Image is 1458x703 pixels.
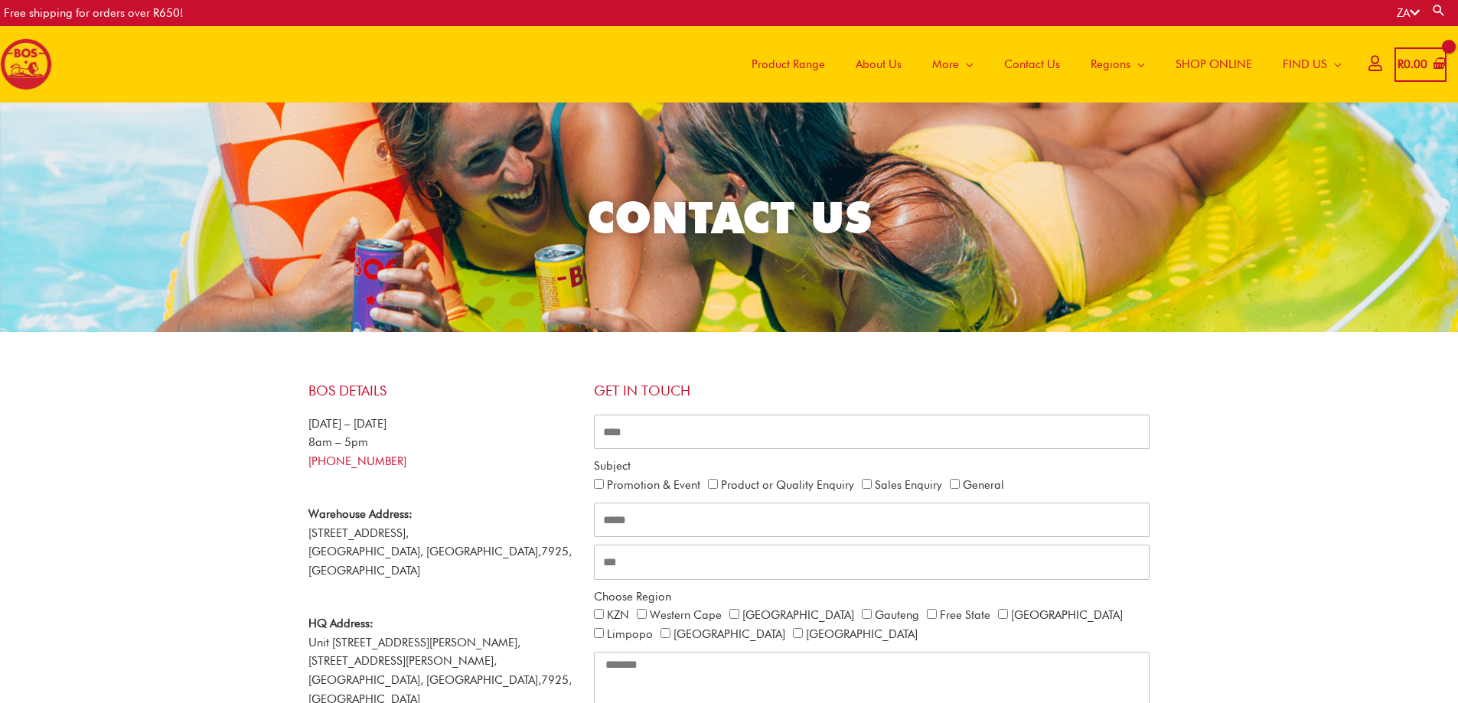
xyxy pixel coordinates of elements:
[806,627,918,641] label: [GEOGRAPHIC_DATA]
[1091,41,1130,87] span: Regions
[1075,26,1160,103] a: Regions
[674,627,785,641] label: [GEOGRAPHIC_DATA]
[607,627,653,641] label: Limpopo
[594,587,671,607] label: Choose Region
[650,608,722,622] label: Western Cape
[1431,3,1447,18] a: Search button
[1397,6,1420,20] a: ZA
[932,41,959,87] span: More
[308,454,406,468] a: [PHONE_NUMBER]
[940,608,990,622] label: Free State
[742,608,854,622] label: [GEOGRAPHIC_DATA]
[1160,26,1267,103] a: SHOP ONLINE
[875,478,942,492] label: Sales Enquiry
[1283,41,1327,87] span: FIND US
[840,26,917,103] a: About Us
[308,617,520,649] span: Unit [STREET_ADDRESS][PERSON_NAME],
[1398,57,1427,71] bdi: 0.00
[917,26,989,103] a: More
[302,189,1156,246] h2: CONTACT US
[607,608,629,622] label: KZN
[875,608,919,622] label: Gauteng
[308,417,387,431] span: [DATE] – [DATE]
[963,478,1004,492] label: General
[752,41,825,87] span: Product Range
[594,457,631,476] label: Subject
[308,673,541,687] span: [GEOGRAPHIC_DATA], [GEOGRAPHIC_DATA],
[721,478,854,492] label: Product or Quality Enquiry
[989,26,1075,103] a: Contact Us
[1394,47,1447,82] a: View Shopping Cart, empty
[308,526,409,540] span: [STREET_ADDRESS],
[856,41,902,87] span: About Us
[607,478,700,492] label: Promotion & Event
[736,26,840,103] a: Product Range
[725,26,1357,103] nav: Site Navigation
[1011,608,1123,622] label: [GEOGRAPHIC_DATA]
[308,435,368,449] span: 8am – 5pm
[308,545,541,558] span: [GEOGRAPHIC_DATA], [GEOGRAPHIC_DATA],
[308,654,497,668] span: [STREET_ADDRESS][PERSON_NAME],
[594,382,1150,399] h4: Get in touch
[308,382,579,399] h4: BOS Details
[308,617,373,630] strong: HQ Address:
[1398,57,1404,71] span: R
[1176,41,1252,87] span: SHOP ONLINE
[308,507,413,521] strong: Warehouse Address:
[1004,41,1060,87] span: Contact Us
